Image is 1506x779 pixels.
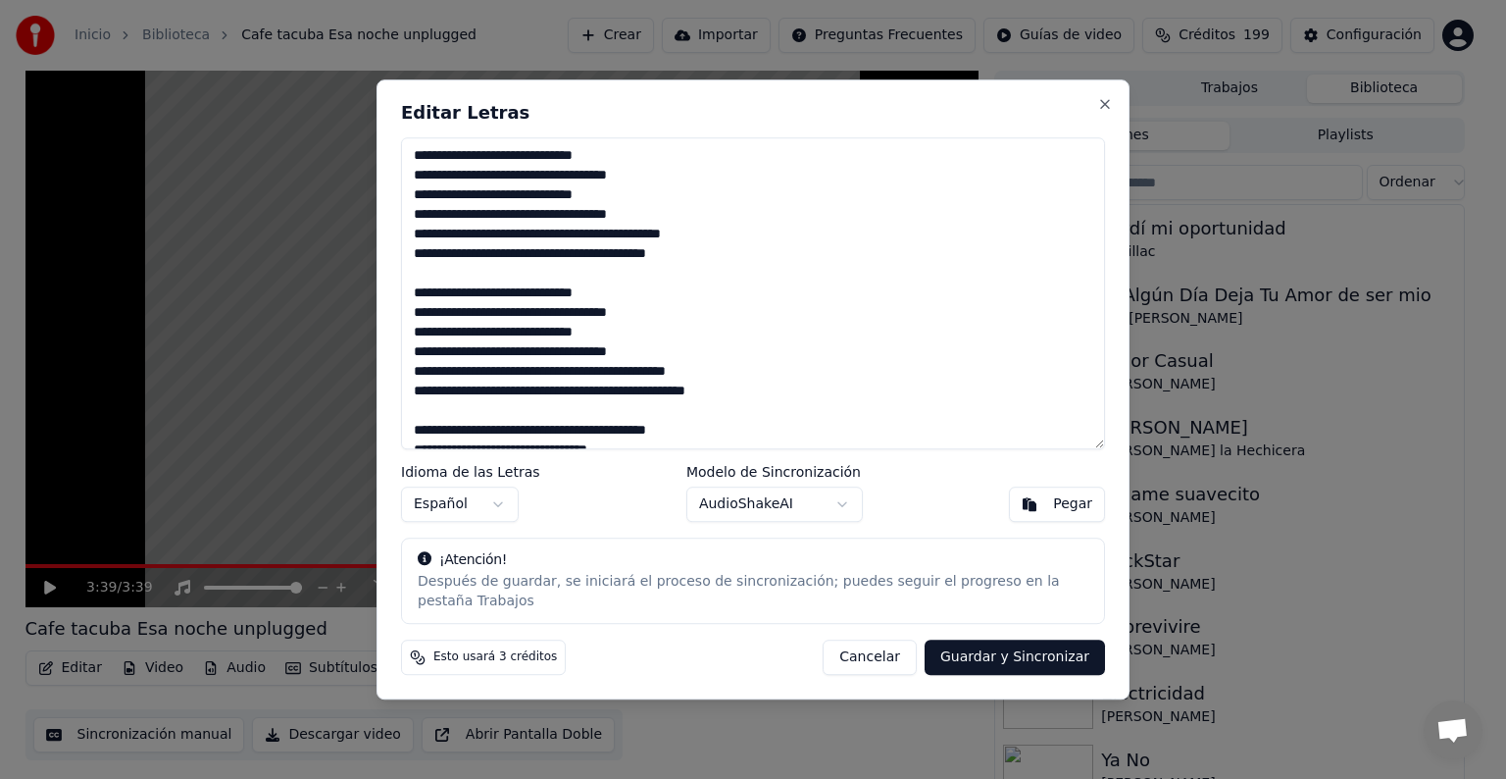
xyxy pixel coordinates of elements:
[823,640,917,675] button: Cancelar
[418,572,1088,611] div: Después de guardar, se iniciará el proceso de sincronización; puedes seguir el progreso en la pes...
[433,649,557,665] span: Esto usará 3 créditos
[686,465,863,479] label: Modelo de Sincronización
[1009,487,1105,522] button: Pegar
[418,550,1088,570] div: ¡Atención!
[925,640,1105,675] button: Guardar y Sincronizar
[401,104,1105,122] h2: Editar Letras
[1053,494,1092,514] div: Pegar
[401,465,540,479] label: Idioma de las Letras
